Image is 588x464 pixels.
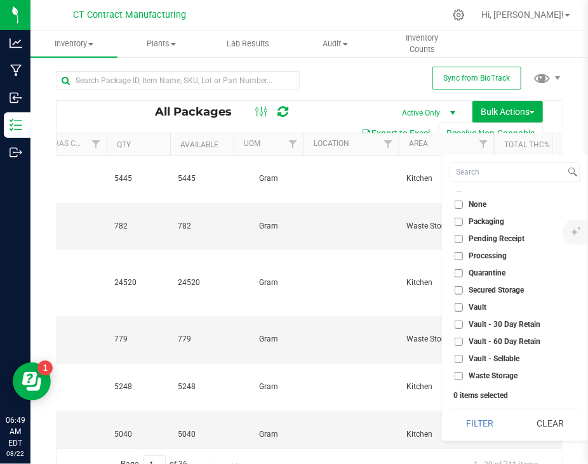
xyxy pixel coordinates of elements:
[114,277,163,289] span: 24520
[210,38,286,50] span: Lab Results
[455,338,463,346] input: Vault - 60 Day Retain
[56,71,300,90] input: Search Package ID, Item Name, SKU, Lot or Part Number...
[453,391,577,400] div: 0 items selected
[241,428,296,441] span: Gram
[450,163,565,182] input: Search
[469,201,486,208] span: None
[406,333,486,345] span: Waste Storage
[13,362,51,401] iframe: Resource center
[10,37,22,50] inline-svg: Analytics
[10,146,22,159] inline-svg: Outbound
[43,133,107,156] th: Has COA
[469,372,518,380] span: Waste Storage
[455,321,463,329] input: Vault - 30 Day Retain
[114,333,163,345] span: 779
[469,338,540,345] span: Vault - 60 Day Retain
[469,321,540,328] span: Vault - 30 Day Retain
[379,30,466,57] a: Inventory Counts
[155,105,244,119] span: All Packages
[469,286,524,294] span: Secured Storage
[469,303,486,311] span: Vault
[117,30,204,57] a: Plants
[451,9,467,21] div: Manage settings
[450,409,511,437] button: Filter
[6,449,25,458] p: 08/22
[380,32,465,55] span: Inventory Counts
[118,38,204,50] span: Plants
[455,235,463,243] input: Pending Receipt
[241,173,296,185] span: Gram
[283,133,304,155] a: Filter
[455,286,463,295] input: Secured Storage
[481,107,535,117] span: Bulk Actions
[10,64,22,77] inline-svg: Manufacturing
[481,10,564,20] span: Hi, [PERSON_NAME]!
[504,140,550,149] a: Total THC%
[37,361,53,376] iframe: Resource center unread badge
[73,10,186,20] span: CT Contract Manufacturing
[455,303,463,312] input: Vault
[10,91,22,104] inline-svg: Inbound
[114,428,163,441] span: 5040
[438,123,543,144] button: Receive Non-Cannabis
[469,355,519,362] span: Vault - Sellable
[30,38,117,50] span: Inventory
[406,277,486,289] span: Kitchen
[409,139,428,148] a: Area
[469,218,504,225] span: Packaging
[241,381,296,393] span: Gram
[178,333,226,345] span: 779
[204,30,291,57] a: Lab Results
[472,101,543,123] button: Bulk Actions
[178,220,226,232] span: 782
[455,372,463,380] input: Waste Storage
[314,139,349,148] a: Location
[519,409,580,437] button: Clear
[180,140,218,149] a: Available
[469,235,525,242] span: Pending Receipt
[455,252,463,260] input: Processing
[10,119,22,131] inline-svg: Inventory
[114,381,163,393] span: 5248
[292,38,378,50] span: Audit
[455,201,463,209] input: None
[469,269,505,277] span: Quarantine
[406,173,486,185] span: Kitchen
[114,220,163,232] span: 782
[114,173,163,185] span: 5445
[455,218,463,226] input: Packaging
[378,133,399,155] a: Filter
[241,220,296,232] span: Gram
[455,269,463,277] input: Quarantine
[178,173,226,185] span: 5445
[244,139,260,148] a: UOM
[178,277,226,289] span: 24520
[241,333,296,345] span: Gram
[291,30,378,57] a: Audit
[30,30,117,57] a: Inventory
[6,414,25,449] p: 06:49 AM EDT
[469,252,507,260] span: Processing
[241,277,296,289] span: Gram
[473,133,494,155] a: Filter
[406,381,486,393] span: Kitchen
[432,67,521,89] button: Sync from BioTrack
[406,428,486,441] span: Kitchen
[178,428,226,441] span: 5040
[353,123,438,144] button: Export to Excel
[406,220,486,232] span: Waste Storage
[444,74,511,83] span: Sync from BioTrack
[86,133,107,155] a: Filter
[117,140,131,149] a: Qty
[455,355,463,363] input: Vault - Sellable
[469,183,481,191] span: Lab
[178,381,226,393] span: 5248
